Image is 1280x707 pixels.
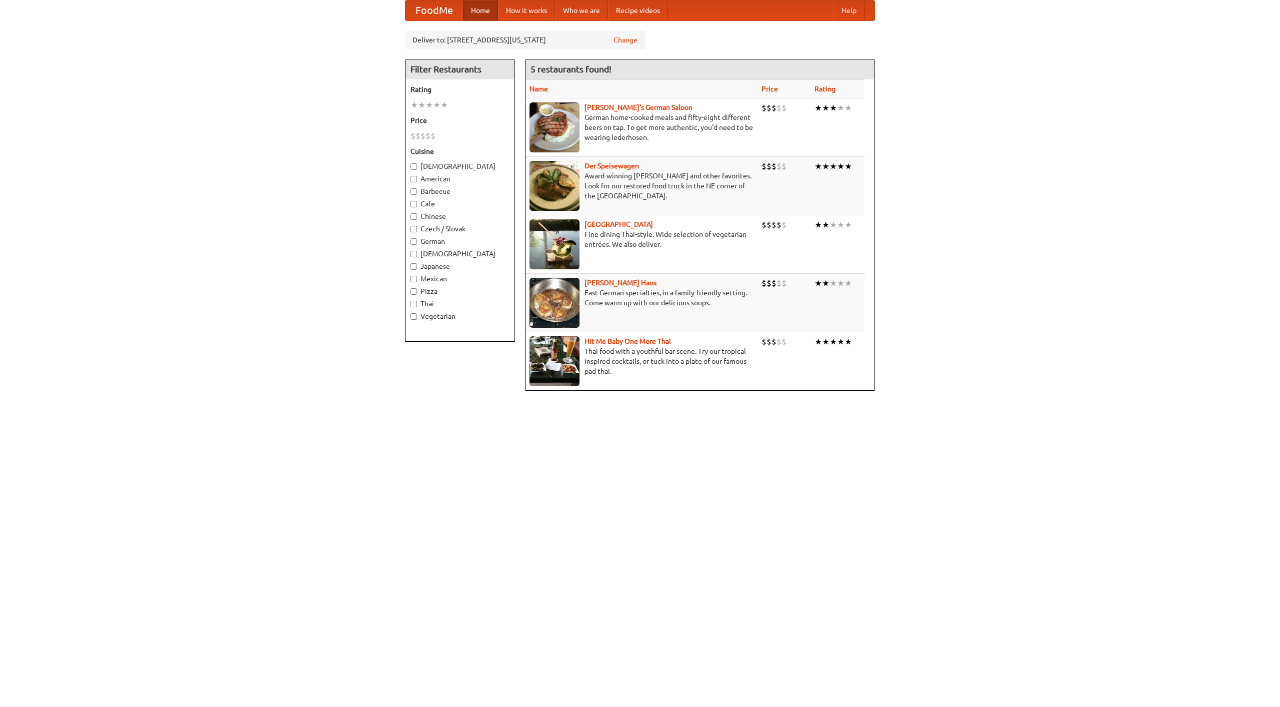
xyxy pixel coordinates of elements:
li: $ [425,130,430,141]
label: Mexican [410,274,509,284]
label: American [410,174,509,184]
input: Cafe [410,201,417,207]
li: ★ [822,161,829,172]
li: ★ [844,102,852,113]
li: $ [776,336,781,347]
img: babythai.jpg [529,336,579,386]
li: $ [761,219,766,230]
li: $ [766,161,771,172]
li: ★ [829,336,837,347]
li: ★ [837,278,844,289]
label: German [410,236,509,246]
li: $ [781,336,786,347]
li: $ [430,130,435,141]
label: Thai [410,299,509,309]
li: $ [771,102,776,113]
li: $ [761,278,766,289]
li: ★ [829,161,837,172]
input: Vegetarian [410,313,417,320]
input: American [410,176,417,182]
label: Cafe [410,199,509,209]
a: Rating [814,85,835,93]
p: Award-winning [PERSON_NAME] and other favorites. Look for our restored food truck in the NE corne... [529,171,753,201]
a: [GEOGRAPHIC_DATA] [584,220,653,228]
a: Der Speisewagen [584,162,639,170]
label: Barbecue [410,186,509,196]
li: $ [776,102,781,113]
label: Vegetarian [410,311,509,321]
input: Mexican [410,276,417,282]
li: $ [766,336,771,347]
li: $ [415,130,420,141]
li: $ [761,336,766,347]
li: $ [771,219,776,230]
a: Change [613,35,637,45]
li: $ [410,130,415,141]
label: Czech / Slovak [410,224,509,234]
a: How it works [498,0,555,20]
p: Thai food with a youthful bar scene. Try our tropical inspired cocktails, or tuck into a plate of... [529,346,753,376]
li: ★ [844,336,852,347]
li: $ [420,130,425,141]
label: Japanese [410,261,509,271]
li: ★ [425,99,433,110]
img: satay.jpg [529,219,579,269]
label: [DEMOGRAPHIC_DATA] [410,249,509,259]
a: Who we are [555,0,608,20]
li: $ [781,278,786,289]
li: ★ [822,278,829,289]
li: $ [781,219,786,230]
input: Pizza [410,288,417,295]
li: $ [771,161,776,172]
li: ★ [837,336,844,347]
li: $ [761,161,766,172]
li: $ [776,219,781,230]
h4: Filter Restaurants [405,59,514,79]
li: ★ [814,278,822,289]
li: ★ [822,102,829,113]
h5: Cuisine [410,146,509,156]
li: $ [781,102,786,113]
img: kohlhaus.jpg [529,278,579,328]
li: ★ [837,219,844,230]
ng-pluralize: 5 restaurants found! [530,64,611,74]
a: [PERSON_NAME]'s German Saloon [584,103,692,111]
p: East German specialties, in a family-friendly setting. Come warm up with our delicious soups. [529,288,753,308]
li: $ [766,278,771,289]
li: ★ [822,219,829,230]
img: speisewagen.jpg [529,161,579,211]
li: ★ [844,161,852,172]
li: $ [771,278,776,289]
input: Barbecue [410,188,417,195]
li: $ [776,161,781,172]
a: Recipe videos [608,0,668,20]
li: ★ [844,219,852,230]
p: German home-cooked meals and fifty-eight different beers on tap. To get more authentic, you'd nee... [529,112,753,142]
li: ★ [814,336,822,347]
input: [DEMOGRAPHIC_DATA] [410,163,417,170]
h5: Rating [410,84,509,94]
input: Thai [410,301,417,307]
a: Name [529,85,548,93]
li: ★ [822,336,829,347]
a: Hit Me Baby One More Thai [584,337,671,345]
p: Fine dining Thai-style. Wide selection of vegetarian entrées. We also deliver. [529,229,753,249]
h5: Price [410,115,509,125]
li: $ [771,336,776,347]
label: Pizza [410,286,509,296]
li: ★ [433,99,440,110]
li: ★ [814,102,822,113]
a: Home [463,0,498,20]
li: ★ [837,161,844,172]
li: $ [781,161,786,172]
li: ★ [829,102,837,113]
li: ★ [814,219,822,230]
a: Help [833,0,864,20]
a: [PERSON_NAME] Haus [584,279,656,287]
div: Deliver to: [STREET_ADDRESS][US_STATE] [405,31,645,49]
img: esthers.jpg [529,102,579,152]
